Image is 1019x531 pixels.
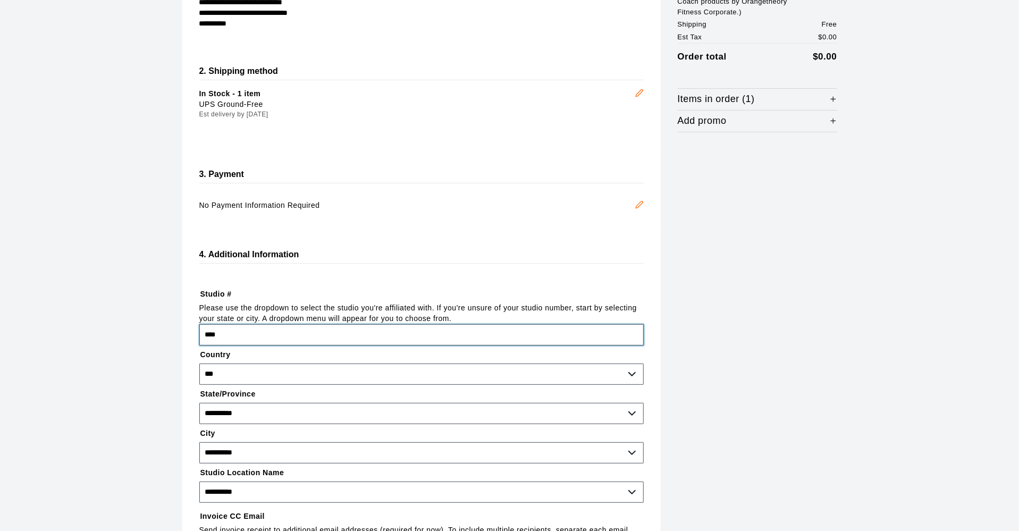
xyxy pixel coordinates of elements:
span: 00 [829,33,837,41]
label: City [199,424,644,442]
label: Studio Location Name [199,463,644,482]
div: Est delivery by [DATE] [199,110,635,119]
span: Order total [678,50,727,64]
span: Free [247,100,263,108]
label: Invoice CC Email [199,507,644,525]
div: UPS Ground - [199,99,635,110]
label: Country [199,345,644,364]
div: In Stock - 1 item [199,89,635,99]
button: Edit [627,72,652,109]
h2: 4. Additional Information [199,246,644,264]
span: . [823,52,826,62]
span: $ [813,52,818,62]
span: Please use the dropdown to select the studio you're affiliated with. If you're unsure of your stu... [199,303,644,324]
button: Items in order (1) [678,89,837,110]
span: 0 [822,33,827,41]
span: 00 [827,52,837,62]
h2: 2. Shipping method [199,63,644,80]
span: Est Tax [678,32,702,43]
button: Add promo [678,111,837,132]
span: No Payment Information Required [199,200,635,212]
label: State/Province [199,385,644,403]
span: Shipping [678,19,707,30]
label: Studio # [199,285,644,303]
span: 0 [818,52,823,62]
button: Edit [627,192,652,221]
span: Add promo [678,116,727,126]
h2: 3. Payment [199,166,644,183]
span: . [827,33,829,41]
span: Free [822,20,837,28]
span: $ [818,33,822,41]
span: Items in order (1) [678,94,755,104]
